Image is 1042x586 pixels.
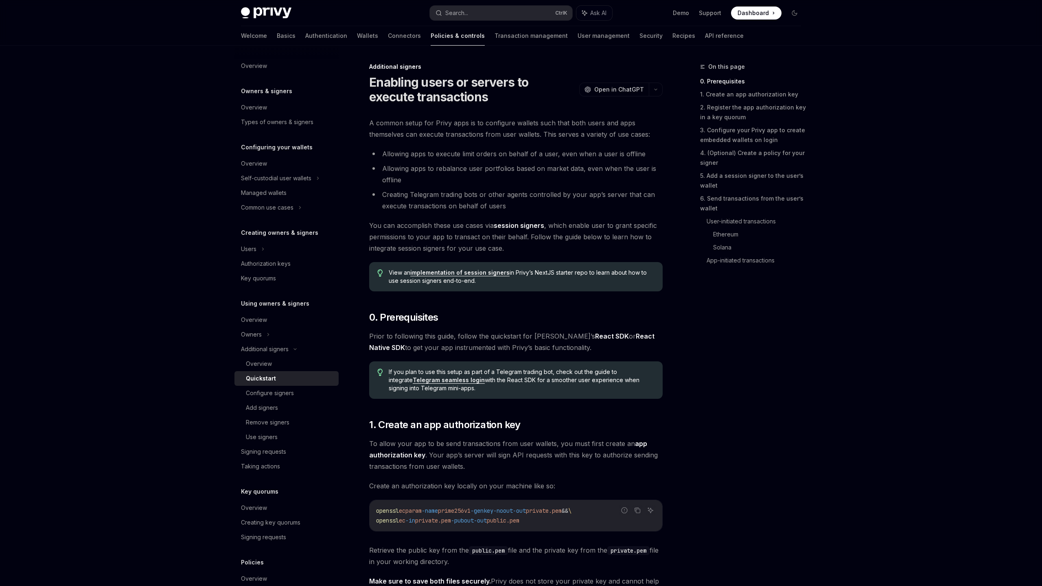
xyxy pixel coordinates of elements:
[241,532,286,542] div: Signing requests
[241,142,313,152] h5: Configuring your wallets
[241,26,267,46] a: Welcome
[241,244,256,254] div: Users
[369,330,663,353] span: Prior to following this guide, follow the quickstart for [PERSON_NAME]’s or to get your app instr...
[445,8,468,18] div: Search...
[376,507,399,514] span: openssl
[495,26,568,46] a: Transaction management
[241,558,264,567] h5: Policies
[562,507,568,514] span: &&
[639,26,663,46] a: Security
[369,577,491,585] strong: Make sure to save both files securely.
[369,163,663,186] li: Allowing apps to rebalance user portfolios based on market data, even when the user is offline
[526,507,562,514] span: private.pem
[389,368,655,392] span: If you plan to use this setup as part of a Telegram trading bot, check out the guide to integrate...
[369,544,663,567] span: Retrieve the public key from the file and the private key from the file in your working directory.
[578,26,630,46] a: User management
[376,517,399,524] span: openssl
[277,26,296,46] a: Basics
[579,83,649,96] button: Open in ChatGPT
[487,517,519,524] span: public.pem
[241,7,291,19] img: dark logo
[241,574,267,584] div: Overview
[555,10,567,16] span: Ctrl K
[377,369,383,376] svg: Tip
[594,85,644,94] span: Open in ChatGPT
[234,100,339,115] a: Overview
[619,505,630,516] button: Report incorrect code
[305,26,347,46] a: Authentication
[474,517,487,524] span: -out
[369,75,576,104] h1: Enabling users or servers to execute transactions
[241,259,291,269] div: Authorization keys
[738,9,769,17] span: Dashboard
[576,6,612,20] button: Ask AI
[241,159,267,168] div: Overview
[234,156,339,171] a: Overview
[234,459,339,474] a: Taking actions
[672,26,695,46] a: Recipes
[241,487,278,496] h5: Key quorums
[673,9,689,17] a: Demo
[234,186,339,200] a: Managed wallets
[246,388,294,398] div: Configure signers
[377,269,383,277] svg: Tip
[234,530,339,544] a: Signing requests
[389,269,655,285] span: View an in Privy’s NextJS starter repo to learn about how to use session signers end-to-end.
[700,192,808,215] a: 6. Send transactions from the user’s wallet
[241,273,276,283] div: Key quorums
[234,415,339,430] a: Remove signers
[241,117,313,127] div: Types of owners & signers
[234,400,339,415] a: Add signers
[369,148,663,160] li: Allowing apps to execute limit orders on behalf of a user, even when a user is offline
[241,228,318,238] h5: Creating owners & signers
[234,59,339,73] a: Overview
[699,9,721,17] a: Support
[357,26,378,46] a: Wallets
[241,203,293,212] div: Common use cases
[494,221,544,230] a: session signers
[234,501,339,515] a: Overview
[413,376,485,384] a: Telegram seamless login
[399,517,405,524] span: ec
[415,517,451,524] span: private.pem
[246,359,272,369] div: Overview
[234,271,339,286] a: Key quorums
[241,344,289,354] div: Additional signers
[388,26,421,46] a: Connectors
[430,6,572,20] button: Search...CtrlK
[431,26,485,46] a: Policies & controls
[632,505,643,516] button: Copy the contents from the code block
[241,518,300,527] div: Creating key quorums
[708,62,745,72] span: On this page
[731,7,781,20] a: Dashboard
[241,61,267,71] div: Overview
[234,430,339,444] a: Use signers
[590,9,606,17] span: Ask AI
[234,515,339,530] a: Creating key quorums
[234,115,339,129] a: Types of owners & signers
[246,418,289,427] div: Remove signers
[246,403,278,413] div: Add signers
[410,269,510,276] a: implementation of session signers
[234,356,339,371] a: Overview
[234,571,339,586] a: Overview
[469,546,508,555] code: public.pem
[607,546,650,555] code: private.pem
[241,188,287,198] div: Managed wallets
[369,117,663,140] span: A common setup for Privy apps is to configure wallets such that both users and apps themselves ca...
[493,507,513,514] span: -noout
[705,26,744,46] a: API reference
[369,418,521,431] span: 1. Create an app authorization key
[234,386,339,400] a: Configure signers
[369,480,663,492] span: Create an authorization key locally on your machine like so:
[700,146,808,169] a: 4. (Optional) Create a policy for your signer
[241,315,267,325] div: Overview
[234,313,339,327] a: Overview
[369,220,663,254] span: You can accomplish these use cases via , which enable user to grant specific permissions to your ...
[422,507,438,514] span: -name
[241,330,262,339] div: Owners
[595,332,629,341] a: React SDK
[241,86,292,96] h5: Owners & signers
[788,7,801,20] button: Toggle dark mode
[369,189,663,212] li: Creating Telegram trading bots or other agents controlled by your app’s server that can execute t...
